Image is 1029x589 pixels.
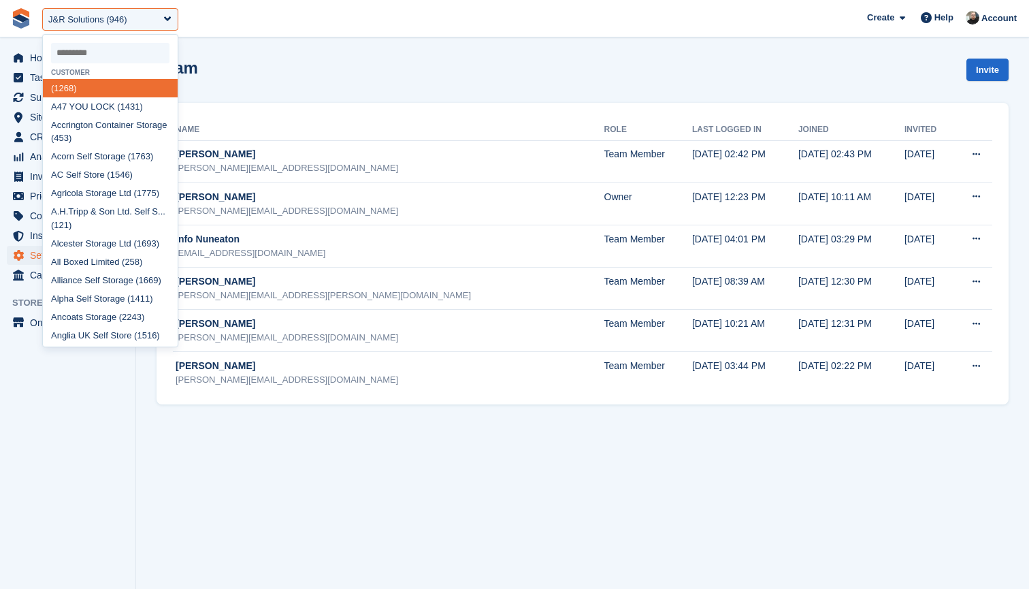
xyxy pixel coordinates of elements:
span: CRM [30,127,112,146]
span: Create [867,11,894,25]
td: [DATE] 10:11 AM [798,182,904,225]
div: J&R Solutions (946) [48,13,127,27]
td: [DATE] 03:29 PM [798,225,904,267]
a: Invite [966,59,1009,81]
a: menu [7,167,129,186]
div: Alliance Self Storage (1669) [43,271,178,289]
span: Subscriptions [30,88,112,107]
a: menu [7,266,129,285]
span: Account [981,12,1017,25]
div: A47 YOU LOCK (1431) [43,97,178,116]
div: [PERSON_NAME][EMAIL_ADDRESS][DOMAIN_NAME] [176,161,604,175]
div: AC Self Store (1546) [43,166,178,185]
td: [DATE] 03:44 PM [692,352,798,394]
td: [DATE] 12:30 PM [798,267,904,309]
td: [DATE] [904,225,951,267]
a: menu [7,127,129,146]
a: menu [7,187,129,206]
span: Tasks [30,68,112,87]
th: Joined [798,119,904,141]
div: A.H.Tripp & Son Ltd. Self S... (121) [43,203,178,235]
td: [DATE] [904,310,951,352]
img: Tom Huddleston [966,11,979,25]
a: menu [7,206,129,225]
div: [PERSON_NAME][EMAIL_ADDRESS][DOMAIN_NAME] [176,204,604,218]
a: menu [7,88,129,107]
div: [PERSON_NAME] [176,359,604,373]
div: [PERSON_NAME] [176,317,604,331]
div: (1268) [43,79,178,97]
a: menu [7,226,129,245]
span: Insurance [30,226,112,245]
span: Help [934,11,953,25]
td: [DATE] 02:42 PM [692,140,798,182]
div: Accrington Container Storage (453) [43,116,178,148]
span: Storefront [12,296,135,310]
td: Owner [604,182,692,225]
th: Role [604,119,692,141]
div: [PERSON_NAME] [176,190,604,204]
td: [DATE] 12:31 PM [798,310,904,352]
div: [PERSON_NAME][EMAIL_ADDRESS][DOMAIN_NAME] [176,331,604,345]
span: Settings [30,246,112,265]
div: Alpha Self Storage (1411) [43,289,178,308]
td: [DATE] 02:22 PM [798,352,904,394]
div: [PERSON_NAME] [176,274,604,289]
div: Info Nuneaton [176,232,604,246]
span: Coupons [30,206,112,225]
div: Acorn Self Storage (1763) [43,148,178,166]
td: Team Member [604,352,692,394]
td: Team Member [604,310,692,352]
span: Invoices [30,167,112,186]
div: Anglia UK Self Store (1516) [43,326,178,345]
th: Invited [904,119,951,141]
td: [DATE] [904,267,951,309]
a: menu [7,108,129,127]
td: [DATE] 04:01 PM [692,225,798,267]
a: menu [7,68,129,87]
td: [DATE] 10:21 AM [692,310,798,352]
td: [DATE] 08:39 AM [692,267,798,309]
span: Pricing [30,187,112,206]
div: Agricola Storage Ltd (1775) [43,185,178,203]
td: [DATE] [904,140,951,182]
th: Last logged in [692,119,798,141]
div: [PERSON_NAME][EMAIL_ADDRESS][DOMAIN_NAME] [176,373,604,387]
div: All Boxed Limited (258) [43,253,178,271]
td: [DATE] [904,352,951,394]
div: [PERSON_NAME] [176,147,604,161]
div: Alcester Storage Ltd (1693) [43,234,178,253]
td: [DATE] 02:43 PM [798,140,904,182]
span: Home [30,48,112,67]
div: Customer [43,69,178,76]
td: [DATE] 12:23 PM [692,182,798,225]
div: [PERSON_NAME][EMAIL_ADDRESS][PERSON_NAME][DOMAIN_NAME] [176,289,604,302]
td: Team Member [604,140,692,182]
a: menu [7,48,129,67]
span: Analytics [30,147,112,166]
td: [DATE] [904,182,951,225]
a: menu [7,246,129,265]
a: menu [7,313,129,332]
div: [EMAIL_ADDRESS][DOMAIN_NAME] [176,246,604,260]
td: Team Member [604,267,692,309]
img: stora-icon-8386f47178a22dfd0bd8f6a31ec36ba5ce8667c1dd55bd0f319d3a0aa187defe.svg [11,8,31,29]
span: Sites [30,108,112,127]
a: menu [7,147,129,166]
span: Online Store [30,313,112,332]
span: Capital [30,266,112,285]
div: Ancoats Storage (2243) [43,308,178,326]
th: Name [173,119,604,141]
td: Team Member [604,225,692,267]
